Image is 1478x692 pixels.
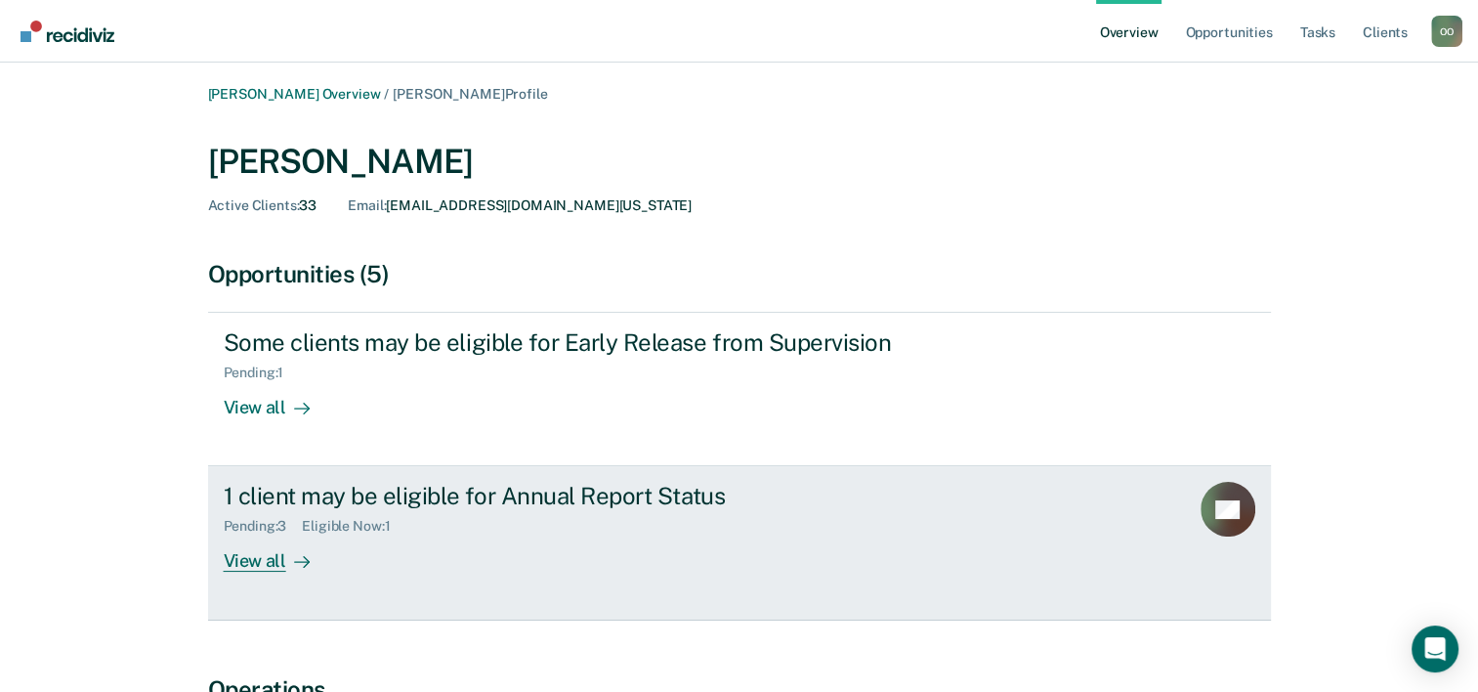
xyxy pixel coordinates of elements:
[208,86,381,102] a: [PERSON_NAME] Overview
[1431,16,1462,47] button: Profile dropdown button
[224,365,300,381] div: Pending : 1
[208,312,1271,466] a: Some clients may be eligible for Early Release from SupervisionPending:1View all
[21,21,114,42] img: Recidiviz
[393,86,547,102] span: [PERSON_NAME] Profile
[224,482,909,510] div: 1 client may be eligible for Annual Report Status
[348,197,692,214] div: [EMAIL_ADDRESS][DOMAIN_NAME][US_STATE]
[302,518,405,535] div: Eligible Now : 1
[348,197,386,213] span: Email :
[224,535,333,573] div: View all
[208,466,1271,620] a: 1 client may be eligible for Annual Report StatusPending:3Eligible Now:1View all
[208,142,1271,182] div: [PERSON_NAME]
[380,86,393,102] span: /
[224,328,909,357] div: Some clients may be eligible for Early Release from Supervision
[1431,16,1462,47] div: O O
[1412,626,1458,672] div: Open Intercom Messenger
[224,518,303,535] div: Pending : 3
[208,260,1271,288] div: Opportunities (5)
[208,197,317,214] div: 33
[224,381,333,419] div: View all
[208,197,300,213] span: Active Clients :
